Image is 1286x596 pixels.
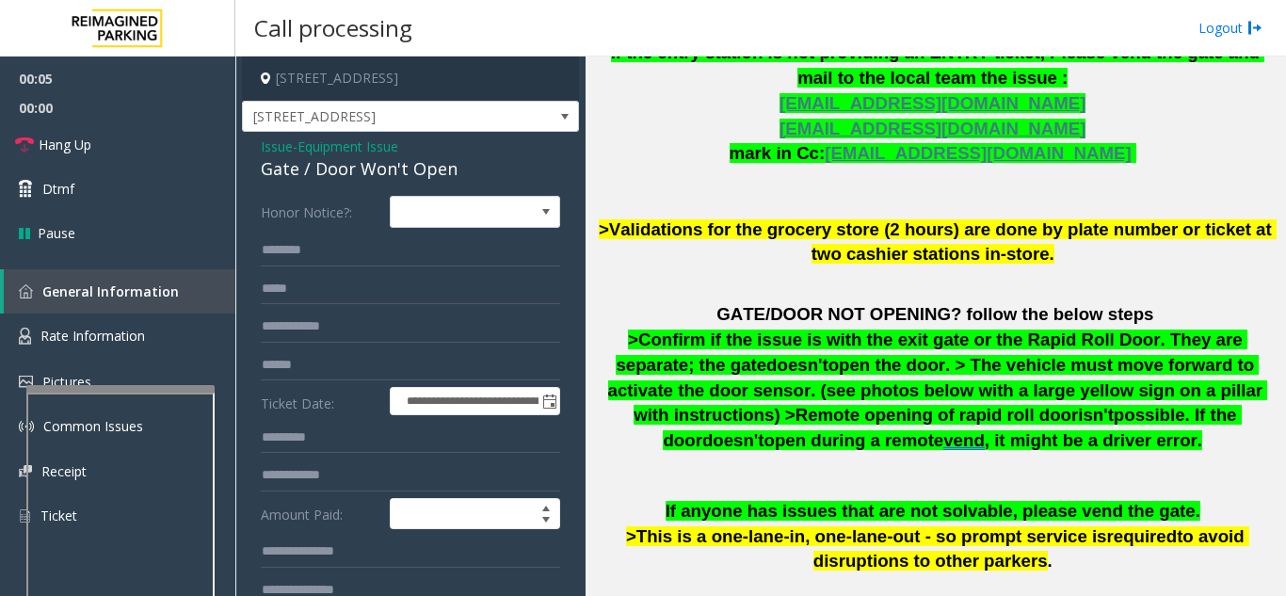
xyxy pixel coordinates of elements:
span: >This is a one-lane-in, one-lane-out - so prompt service is [626,526,1107,546]
h3: Call processing [245,5,422,51]
span: open during a remote [764,430,944,450]
span: GATE/DOOR NOT OPENING? follow the below steps [716,304,1153,324]
span: isn't [1078,405,1114,425]
a: Logout [1198,18,1262,38]
span: Dtmf [42,179,74,199]
span: required [1107,526,1178,546]
span: >Validations for the grocery store (2 hours) are done by plate number or ticket at two cashier st... [599,219,1277,265]
span: [EMAIL_ADDRESS][DOMAIN_NAME] [825,143,1131,163]
span: doesn't [766,355,828,375]
span: mark in Cc: [730,143,826,163]
span: - [293,137,398,155]
img: logout [1247,18,1262,38]
span: open the door. > The vehicle must move forward to activate the door sensor. (see photos below wit... [608,355,1268,425]
label: Honor Notice?: [256,196,385,228]
label: Amount Paid: [256,498,385,530]
label: Ticket Date: [256,387,385,415]
span: [STREET_ADDRESS] [243,102,511,132]
img: 'icon' [19,465,32,477]
span: doesn't [702,430,764,450]
span: General Information [42,282,179,300]
span: Rate Information [40,327,145,345]
div: Gate / Door Won't Open [261,156,560,182]
span: Increase value [533,499,559,514]
span: [EMAIL_ADDRESS][DOMAIN_NAME] [780,119,1085,138]
img: 'icon' [19,507,31,524]
img: 'icon' [19,284,33,298]
span: Issue [261,137,293,156]
span: to avoid disruptions to other parkers [813,526,1249,572]
a: [EMAIL_ADDRESS][DOMAIN_NAME] [825,147,1131,162]
span: Equipment Issue [297,137,398,156]
span: >Confirm if the issue is with the exit gate or the Rapid Roll Door. They are separate; the gate [616,330,1246,375]
a: [EMAIL_ADDRESS][DOMAIN_NAME] [780,122,1085,137]
img: 'icon' [19,419,34,434]
span: vend [943,430,985,451]
span: , it might be a driver error. [985,430,1202,450]
span: [EMAIL_ADDRESS][DOMAIN_NAME] [780,93,1085,113]
span: Pictures [42,373,91,391]
span: If anyone has issues that are not solvable, please vend the gate. [666,501,1200,521]
img: 'icon' [19,376,33,388]
a: General Information [4,269,235,314]
span: Hang Up [39,135,91,154]
img: 'icon' [19,328,31,345]
h4: [STREET_ADDRESS] [242,56,579,101]
span: Pause [38,223,75,243]
span: Decrease value [533,514,559,529]
span: Toggle popup [539,388,559,414]
a: [EMAIL_ADDRESS][DOMAIN_NAME] [780,97,1085,112]
span: . [1048,551,1053,571]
